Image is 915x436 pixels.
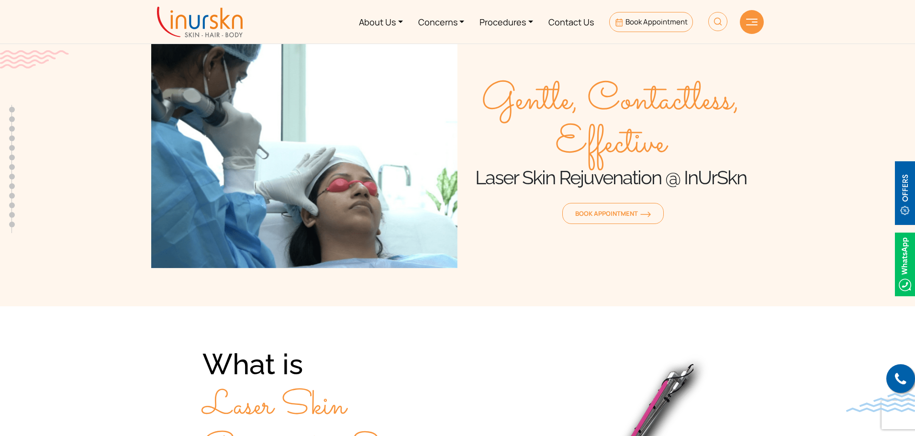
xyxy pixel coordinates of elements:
[708,12,727,31] img: HeaderSearch
[895,161,915,225] img: offerBt
[562,203,664,224] a: Book Appointmentorange-arrow
[625,17,688,27] span: Book Appointment
[457,79,764,166] span: Gentle, Contactless, Effective
[457,166,764,190] h1: Laser Skin Rejuvenation @ InUrSkn
[609,12,693,32] a: Book Appointment
[746,19,758,25] img: hamLine.svg
[541,4,602,40] a: Contact Us
[575,209,651,218] span: Book Appointment
[157,7,243,37] img: inurskn-logo
[895,233,915,296] img: Whatsappicon
[351,4,411,40] a: About Us
[846,393,915,412] img: bluewave
[411,4,472,40] a: Concerns
[640,212,651,217] img: orange-arrow
[895,258,915,268] a: Whatsappicon
[472,4,541,40] a: Procedures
